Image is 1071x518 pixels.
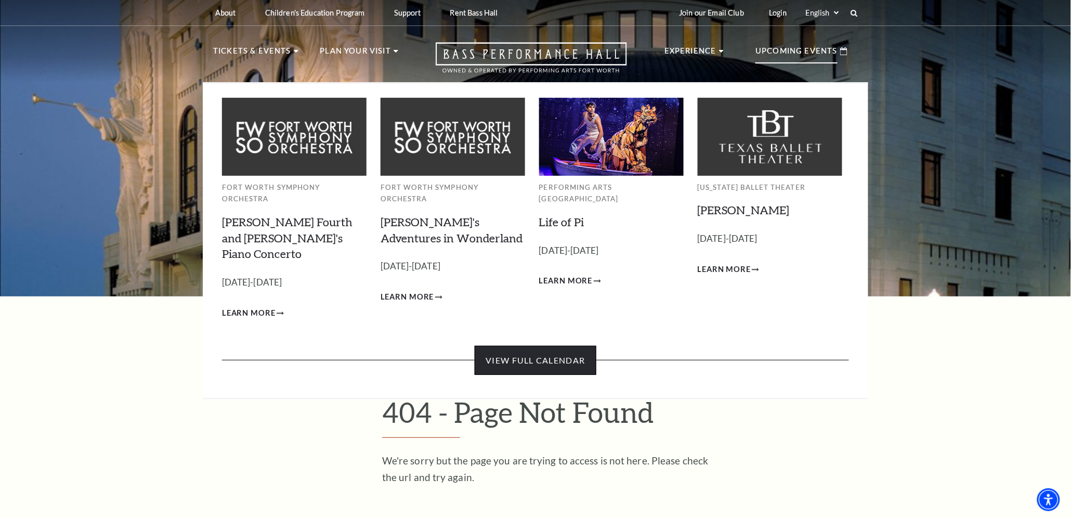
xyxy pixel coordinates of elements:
[539,275,601,288] a: Learn More Life of Pi
[475,346,596,375] a: View Full Calendar
[698,263,760,276] a: Learn More Peter Pan
[398,42,664,82] a: Open this option
[539,98,684,175] img: Performing Arts Fort Worth
[381,98,525,175] img: Fort Worth Symphony Orchestra
[698,231,842,247] p: [DATE]-[DATE]
[222,275,367,290] p: [DATE]-[DATE]
[394,8,421,17] p: Support
[539,275,593,288] span: Learn More
[215,8,236,17] p: About
[755,45,838,63] p: Upcoming Events
[381,291,442,304] a: Learn More Alice's Adventures in Wonderland
[450,8,498,17] p: Rent Bass Hall
[698,203,790,217] a: [PERSON_NAME]
[664,45,716,63] p: Experience
[222,307,284,320] a: Learn More Brahms Fourth and Grieg's Piano Concerto
[213,45,291,63] p: Tickets & Events
[381,291,434,304] span: Learn More
[381,259,525,274] p: [DATE]-[DATE]
[804,8,841,18] select: Select:
[222,182,367,205] p: Fort Worth Symphony Orchestra
[381,182,525,205] p: Fort Worth Symphony Orchestra
[382,452,720,486] p: We're sorry but the page you are trying to access is not here. Please check the url and try again.
[698,182,842,193] p: [US_STATE] Ballet Theater
[222,215,352,261] a: [PERSON_NAME] Fourth and [PERSON_NAME]'s Piano Concerto
[320,45,391,63] p: Plan Your Visit
[382,395,858,438] h1: 404 - Page Not Found
[539,243,684,258] p: [DATE]-[DATE]
[222,307,276,320] span: Learn More
[539,182,684,205] p: Performing Arts [GEOGRAPHIC_DATA]
[539,215,584,229] a: Life of Pi
[381,215,523,245] a: [PERSON_NAME]'s Adventures in Wonderland
[222,98,367,175] img: Fort Worth Symphony Orchestra
[698,98,842,175] img: Texas Ballet Theater
[698,263,751,276] span: Learn More
[1037,488,1060,511] div: Accessibility Menu
[265,8,365,17] p: Children's Education Program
